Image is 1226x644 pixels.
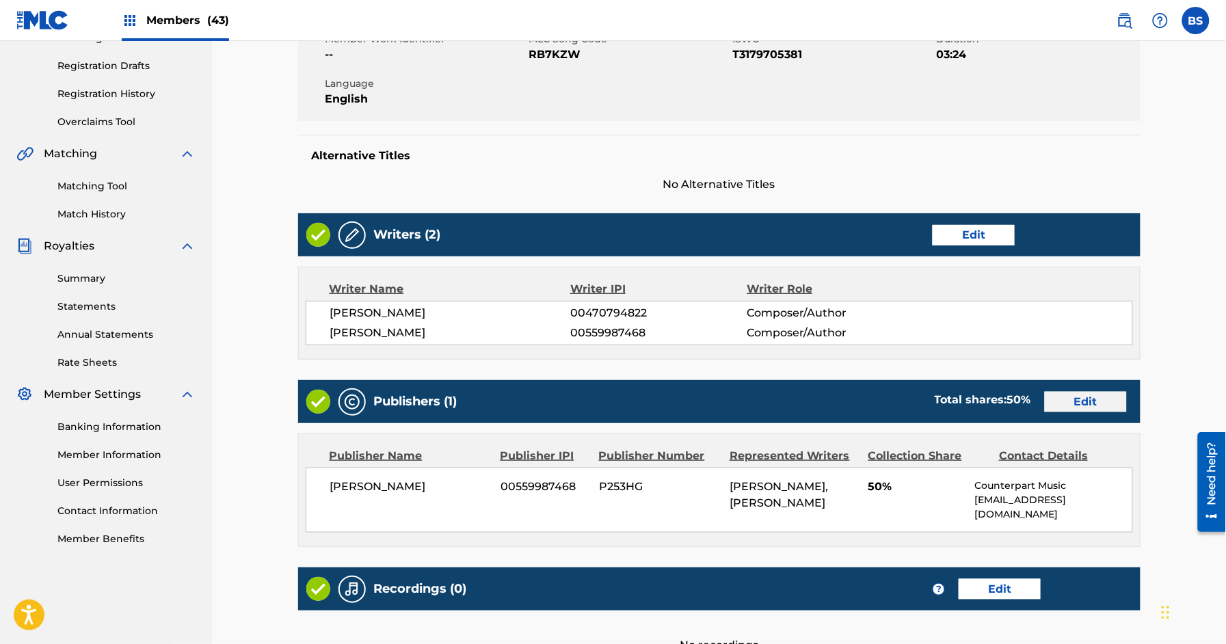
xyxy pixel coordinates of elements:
[57,115,196,129] a: Overclaims Tool
[298,176,1141,193] span: No Alternative Titles
[57,476,196,490] a: User Permissions
[599,448,719,464] div: Publisher Number
[325,46,526,63] span: --
[330,325,571,341] span: [PERSON_NAME]
[1007,393,1031,406] span: 50 %
[57,504,196,518] a: Contact Information
[57,207,196,222] a: Match History
[57,327,196,342] a: Annual Statements
[1188,427,1226,537] iframe: Resource Center
[1111,7,1138,34] a: Public Search
[529,46,730,63] span: RB7KZW
[1158,578,1226,644] iframe: Chat Widget
[344,581,360,598] img: Recordings
[57,87,196,101] a: Registration History
[179,146,196,162] img: expand
[16,146,34,162] img: Matching
[747,305,907,321] span: Composer/Author
[730,448,858,464] div: Represented Writers
[344,394,360,410] img: Publishers
[44,146,97,162] span: Matching
[44,386,141,403] span: Member Settings
[374,581,467,597] h5: Recordings (0)
[57,299,196,314] a: Statements
[306,577,330,601] img: Valid
[570,305,747,321] span: 00470794822
[937,46,1137,63] span: 03:24
[146,12,229,28] span: Members
[306,390,330,414] img: Valid
[330,479,491,495] span: [PERSON_NAME]
[933,225,1015,245] a: Edit
[312,149,1127,163] h5: Alternative Titles
[868,448,989,464] div: Collection Share
[57,532,196,546] a: Member Benefits
[344,227,360,243] img: Writers
[747,325,907,341] span: Composer/Author
[122,12,138,29] img: Top Rightsholders
[374,394,457,410] h5: Publishers (1)
[57,355,196,370] a: Rate Sheets
[57,59,196,73] a: Registration Drafts
[374,227,441,243] h5: Writers (2)
[570,281,747,297] div: Writer IPI
[207,14,229,27] span: (43)
[730,480,828,509] span: [PERSON_NAME], [PERSON_NAME]
[57,420,196,434] a: Banking Information
[325,77,526,91] span: Language
[330,448,490,464] div: Publisher Name
[325,91,526,107] span: English
[868,479,965,495] span: 50%
[1162,592,1170,633] div: Drag
[974,493,1132,522] p: [EMAIL_ADDRESS][DOMAIN_NAME]
[733,46,933,63] span: T3179705381
[57,448,196,462] a: Member Information
[1117,12,1133,29] img: search
[1152,12,1169,29] img: help
[935,392,1031,408] div: Total shares:
[570,325,747,341] span: 00559987468
[959,579,1041,600] a: Edit
[599,479,719,495] span: P253HG
[57,179,196,193] a: Matching Tool
[16,386,33,403] img: Member Settings
[179,238,196,254] img: expand
[999,448,1119,464] div: Contact Details
[747,281,908,297] div: Writer Role
[933,584,944,595] span: ?
[16,238,33,254] img: Royalties
[330,305,571,321] span: [PERSON_NAME]
[330,281,571,297] div: Writer Name
[974,479,1132,493] p: Counterpart Music
[1045,392,1127,412] a: Edit
[57,271,196,286] a: Summary
[1182,7,1210,34] div: User Menu
[306,223,330,247] img: Valid
[1147,7,1174,34] div: Help
[16,10,69,30] img: MLC Logo
[179,386,196,403] img: expand
[501,448,589,464] div: Publisher IPI
[501,479,589,495] span: 00559987468
[44,238,94,254] span: Royalties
